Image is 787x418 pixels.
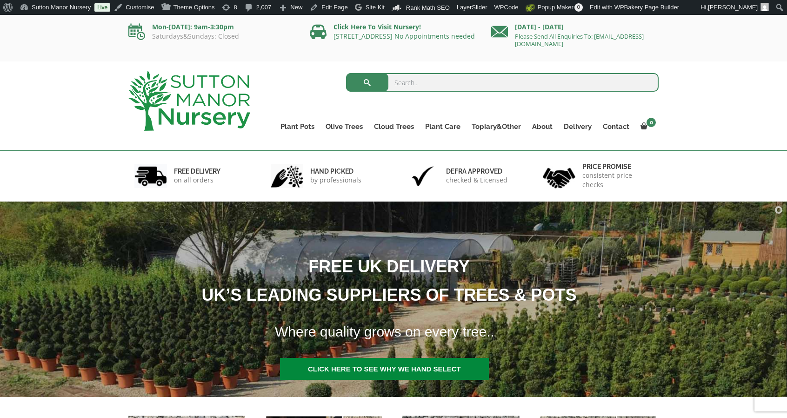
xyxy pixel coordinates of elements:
[94,3,110,12] a: Live
[446,175,507,185] p: checked & Licensed
[515,32,644,48] a: Please Send All Enquiries To: [EMAIL_ADDRESS][DOMAIN_NAME]
[333,22,421,31] a: Click Here To Visit Nursery!
[128,71,250,131] img: logo
[582,171,653,189] p: consistent price checks
[647,118,656,127] span: 0
[466,120,527,133] a: Topiary&Other
[366,4,385,11] span: Site Kit
[174,175,220,185] p: on all orders
[47,252,720,309] h1: FREE UK DELIVERY UK’S LEADING SUPPLIERS OF TREES & POTS
[420,120,466,133] a: Plant Care
[582,162,653,171] h6: Price promise
[491,21,659,33] p: [DATE] - [DATE]
[406,4,450,11] span: Rank Math SEO
[527,120,558,133] a: About
[271,164,303,188] img: 2.jpg
[635,120,659,133] a: 0
[333,32,475,40] a: [STREET_ADDRESS] No Appointments needed
[310,175,361,185] p: by professionals
[446,167,507,175] h6: Defra approved
[128,33,296,40] p: Saturdays&Sundays: Closed
[128,21,296,33] p: Mon-[DATE]: 9am-3:30pm
[263,318,720,346] h1: Where quality grows on every tree..
[275,120,320,133] a: Plant Pots
[597,120,635,133] a: Contact
[708,4,758,11] span: [PERSON_NAME]
[134,164,167,188] img: 1.jpg
[407,164,439,188] img: 3.jpg
[310,167,361,175] h6: hand picked
[574,3,583,12] span: 0
[368,120,420,133] a: Cloud Trees
[558,120,597,133] a: Delivery
[543,162,575,190] img: 4.jpg
[320,120,368,133] a: Olive Trees
[346,73,659,92] input: Search...
[174,167,220,175] h6: FREE DELIVERY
